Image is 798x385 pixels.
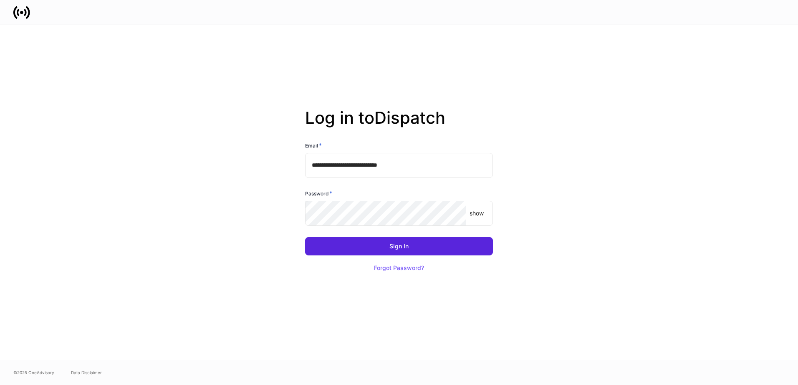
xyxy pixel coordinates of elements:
div: Sign In [389,243,409,249]
h2: Log in to Dispatch [305,108,493,141]
a: Data Disclaimer [71,369,102,376]
button: Forgot Password? [364,259,434,277]
p: show [470,209,484,217]
div: Forgot Password? [374,265,424,271]
span: © 2025 OneAdvisory [13,369,54,376]
h6: Password [305,189,332,197]
h6: Email [305,141,322,150]
button: Sign In [305,237,493,255]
